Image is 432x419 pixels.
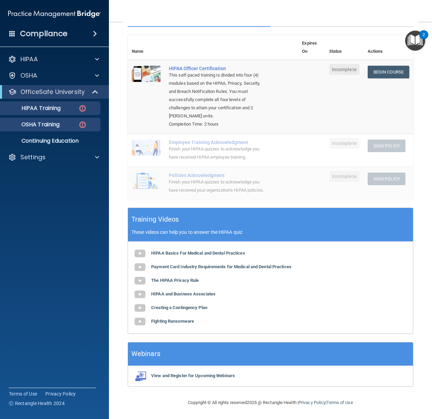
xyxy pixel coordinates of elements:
[169,140,264,145] div: Employee Training Acknowledgment
[368,66,409,78] a: Begin Course
[8,55,99,63] a: HIPAA
[151,319,194,324] b: Fighting Ransomware
[4,105,61,112] p: HIPAA Training
[169,145,264,161] div: Finish your HIPAA quizzes to acknowledge you have received HIPAA employee training.
[20,88,85,96] p: OfficeSafe University
[131,213,179,225] h5: Training Videos
[8,7,101,21] img: PMB logo
[4,138,97,144] p: Continuing Education
[169,173,264,178] div: Policies Acknowledgment
[151,373,235,378] b: View and Register for Upcoming Webinars
[151,264,291,269] b: Payment Card Industry Requirements for Medical and Dental Practices
[45,390,76,397] a: Privacy Policy
[326,400,353,405] a: Terms of Use
[169,178,264,194] div: Finish your HIPAA quizzes to acknowledge you have received your organization’s HIPAA policies.
[151,278,199,283] b: The HIPAA Privacy Rule
[151,305,207,310] b: Creating a Contingency Plan
[405,31,425,51] button: Open Resource Center, 2 new notifications
[20,153,46,161] p: Settings
[364,35,413,60] th: Actions
[329,64,359,75] span: Incomplete
[133,371,147,381] img: webinarIcon.c7ebbf15.png
[8,71,99,80] a: OSHA
[151,251,245,256] b: HIPAA Basics For Medical and Dental Practices
[298,35,325,60] th: Expires On
[329,138,359,149] span: Incomplete
[368,140,405,152] button: Sign Policy
[422,35,425,44] div: 2
[133,274,147,288] img: gray_youtube_icon.38fcd6cc.png
[133,288,147,301] img: gray_youtube_icon.38fcd6cc.png
[329,171,359,182] span: Incomplete
[8,88,99,96] a: OfficeSafe University
[146,392,395,414] div: Copyright © All rights reserved 2025 @ Rectangle Health | |
[299,400,325,405] a: Privacy Policy
[169,66,264,71] a: HIPAA Officer Certification
[169,71,264,120] div: This self-paced training is divided into four (4) modules based on the HIPAA, Privacy, Security, ...
[4,121,60,128] p: OSHA Training
[398,372,424,398] iframe: Drift Widget Chat Controller
[20,29,67,38] h4: Compliance
[131,229,410,235] p: These videos can help you to answer the HIPAA quiz
[9,400,65,407] span: Ⓒ Rectangle Health 2024
[128,35,165,60] th: Name
[133,247,147,260] img: gray_youtube_icon.38fcd6cc.png
[20,71,37,80] p: OSHA
[169,120,264,128] div: Completion Time: 2 hours
[78,104,87,113] img: danger-circle.6113f641.png
[78,120,87,129] img: danger-circle.6113f641.png
[325,35,364,60] th: Status
[9,390,37,397] a: Terms of Use
[133,315,147,328] img: gray_youtube_icon.38fcd6cc.png
[131,348,160,360] h5: Webinars
[8,153,99,161] a: Settings
[20,55,38,63] p: HIPAA
[133,260,147,274] img: gray_youtube_icon.38fcd6cc.png
[133,301,147,315] img: gray_youtube_icon.38fcd6cc.png
[368,173,405,185] button: Sign Policy
[151,291,215,296] b: HIPAA and Business Associates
